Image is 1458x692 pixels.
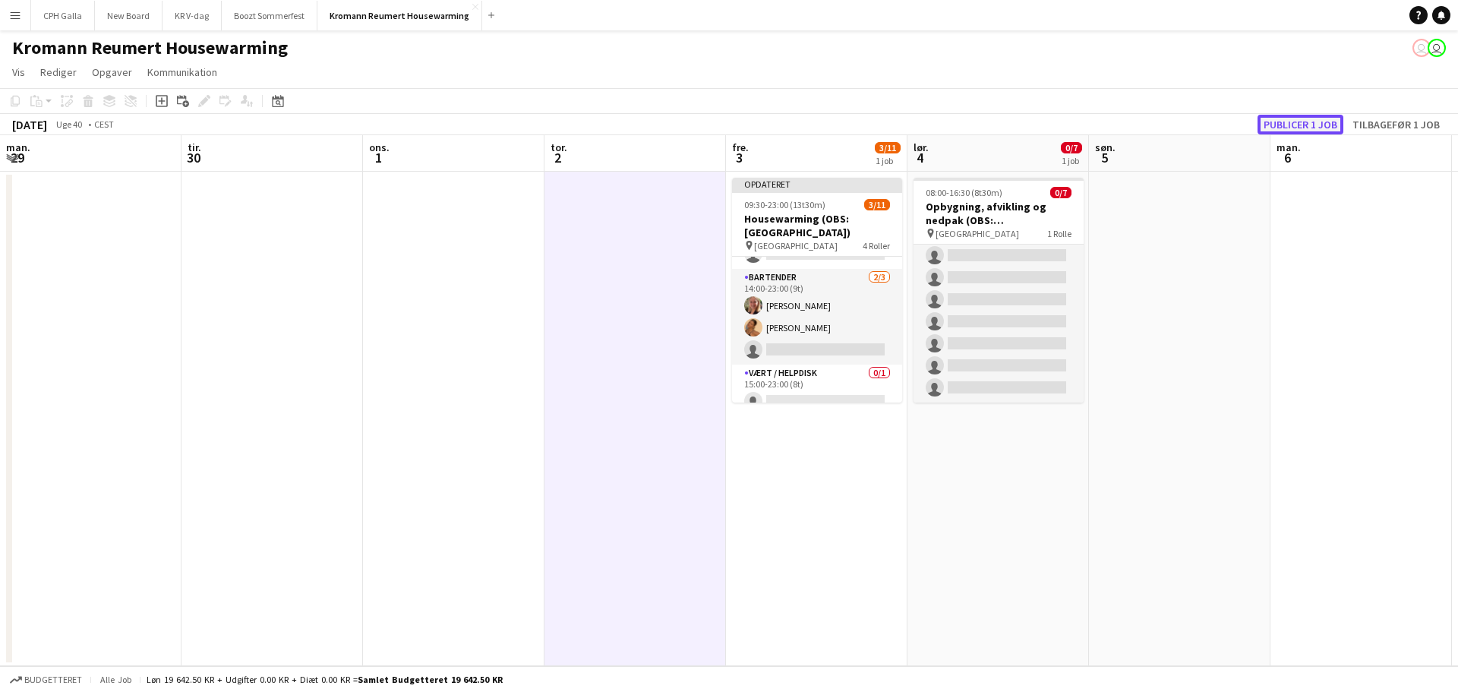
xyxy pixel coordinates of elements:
[8,671,84,688] button: Budgetteret
[97,674,134,685] span: Alle job
[732,141,749,154] span: fre.
[185,149,201,166] span: 30
[163,1,222,30] button: KR V-dag
[914,141,929,154] span: lør.
[732,178,902,403] app-job-card: Opdateret09:30-23:00 (13t30m)3/11Housewarming (OBS: [GEOGRAPHIC_DATA]) [GEOGRAPHIC_DATA]4 RollerA...
[317,1,482,30] button: Kromann Reumert Housewarming
[936,228,1019,239] span: [GEOGRAPHIC_DATA]
[86,62,138,82] a: Opgaver
[358,674,503,685] span: Samlet budgetteret 19 642.50 KR
[50,118,88,130] span: Uge 40
[95,1,163,30] button: New Board
[1274,149,1301,166] span: 6
[12,65,25,79] span: Vis
[926,187,1002,198] span: 08:00-16:30 (8t30m)
[92,65,132,79] span: Opgaver
[875,142,901,153] span: 3/11
[34,62,83,82] a: Rediger
[1095,141,1116,154] span: søn.
[6,141,30,154] span: man.
[911,149,929,166] span: 4
[1258,115,1343,134] button: Publicer 1 job
[732,365,902,416] app-card-role: Vært / Helpdisk0/115:00-23:00 (8t)
[744,199,825,210] span: 09:30-23:00 (13t30m)
[147,674,503,685] div: Løn 19 642.50 KR + Udgifter 0.00 KR + Diæt 0.00 KR =
[94,118,114,130] div: CEST
[24,675,82,685] span: Budgetteret
[1050,187,1071,198] span: 0/7
[1047,228,1071,239] span: 1 Rolle
[1062,155,1081,166] div: 1 job
[188,141,201,154] span: tir.
[1428,39,1446,57] app-user-avatar: Carla Sørensen
[147,65,217,79] span: Kommunikation
[730,149,749,166] span: 3
[31,1,95,30] button: CPH Galla
[12,36,288,59] h1: Kromann Reumert Housewarming
[551,141,567,154] span: tor.
[914,200,1084,227] h3: Opbygning, afvikling og nedpak (OBS: [GEOGRAPHIC_DATA])
[914,219,1084,403] app-card-role: Opbygning1A0/708:00-16:30 (8t30m)
[367,149,390,166] span: 1
[6,62,31,82] a: Vis
[1346,115,1446,134] button: Tilbagefør 1 job
[548,149,567,166] span: 2
[12,117,47,132] div: [DATE]
[1412,39,1431,57] app-user-avatar: Carla Sørensen
[369,141,390,154] span: ons.
[876,155,900,166] div: 1 job
[1061,142,1082,153] span: 0/7
[1093,149,1116,166] span: 5
[914,178,1084,403] app-job-card: 08:00-16:30 (8t30m)0/7Opbygning, afvikling og nedpak (OBS: [GEOGRAPHIC_DATA]) [GEOGRAPHIC_DATA]1 ...
[864,199,890,210] span: 3/11
[732,178,902,190] div: Opdateret
[732,212,902,239] h3: Housewarming (OBS: [GEOGRAPHIC_DATA])
[754,240,838,251] span: [GEOGRAPHIC_DATA]
[40,65,77,79] span: Rediger
[222,1,317,30] button: Boozt Sommerfest
[732,269,902,365] app-card-role: Bartender2/314:00-23:00 (9t)[PERSON_NAME][PERSON_NAME]
[1277,141,1301,154] span: man.
[141,62,223,82] a: Kommunikation
[863,240,890,251] span: 4 Roller
[4,149,30,166] span: 29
